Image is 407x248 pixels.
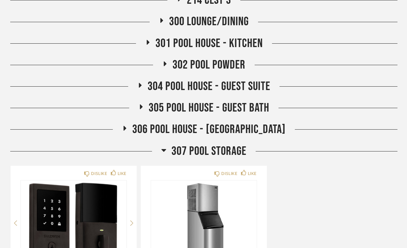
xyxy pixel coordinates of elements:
[172,58,245,72] span: 302 Pool Powder
[171,144,246,159] span: 307 Pool Storage
[148,79,270,94] span: 304 POOL HOUSE - GUEST SUITE
[169,14,249,29] span: 300 Lounge/Dining
[149,101,269,115] span: 305 Pool House - Guest Bath
[118,170,126,177] div: LIKE
[132,122,286,137] span: 306 Pool House - [GEOGRAPHIC_DATA]
[221,170,237,177] div: DISLIKE
[91,170,107,177] div: DISLIKE
[155,36,263,51] span: 301 Pool House - Kitchen
[248,170,257,177] div: LIKE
